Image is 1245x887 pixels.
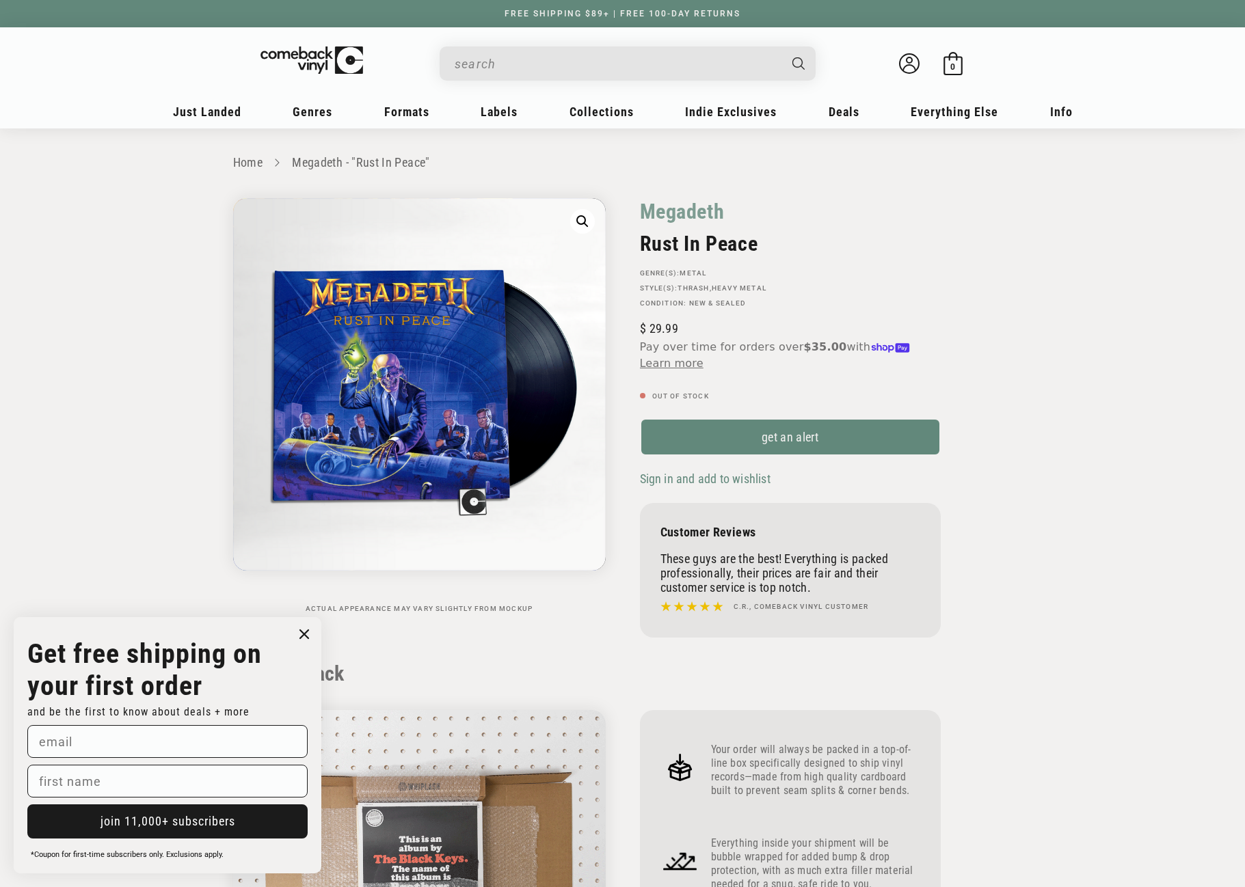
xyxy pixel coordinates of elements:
a: FREE SHIPPING $89+ | FREE 100-DAY RETURNS [491,9,754,18]
span: Everything Else [911,105,998,119]
a: Home [233,155,263,169]
span: Genres [293,105,332,119]
h2: How We Pack [233,661,1013,686]
span: Just Landed [173,105,241,119]
a: Metal [680,269,706,277]
span: and be the first to know about deals + more [27,705,250,718]
a: get an alert [640,418,941,456]
strong: Get free shipping on your first order [27,638,262,702]
span: Deals [829,105,859,119]
input: email [27,725,308,758]
button: Close dialog [294,624,314,644]
img: Frame_4_1.png [660,841,700,881]
button: Search [780,46,817,81]
span: $ [640,321,646,336]
span: 0 [950,62,955,72]
a: Megadeth - "Rust In Peace" [292,155,429,169]
p: Actual appearance may vary slightly from mockup [233,605,606,613]
span: 29.99 [640,321,678,336]
button: Sign in and add to wishlist [640,471,775,487]
h4: C.R., Comeback Vinyl customer [734,601,869,612]
p: These guys are the best! Everything is packed professionally, their prices are fair and their cus... [660,551,920,595]
span: Collections [570,105,634,119]
span: Formats [384,105,429,119]
p: Your order will always be packed in a top-of-line box specifically designed to ship vinyl records... [711,743,920,797]
span: *Coupon for first-time subscribers only. Exclusions apply. [31,850,224,859]
nav: breadcrumbs [233,153,1013,173]
a: Megadeth [640,198,725,225]
button: join 11,000+ subscribers [27,804,308,838]
a: Heavy Metal [712,284,766,292]
div: Search [440,46,816,81]
span: Info [1050,105,1073,119]
p: STYLE(S): , [640,284,941,292]
span: Indie Exclusives [685,105,777,119]
p: GENRE(S): [640,269,941,277]
p: Out of stock [640,392,941,400]
a: Thrash [678,284,709,292]
span: Sign in and add to wishlist [640,472,771,486]
img: star5.svg [660,598,723,616]
p: Customer Reviews [660,525,920,539]
media-gallery: Gallery Viewer [233,198,606,613]
h2: Rust In Peace [640,232,941,256]
p: Condition: New & Sealed [640,299,941,308]
input: first name [27,765,308,797]
input: When autocomplete results are available use up and down arrows to review and enter to select [455,50,779,78]
span: Labels [481,105,518,119]
img: Frame_4.png [660,748,700,787]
